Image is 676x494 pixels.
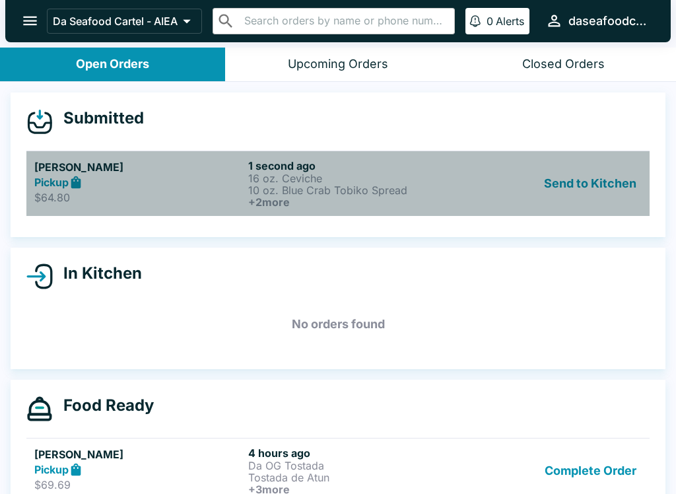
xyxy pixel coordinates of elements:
[76,57,149,72] div: Open Orders
[288,57,388,72] div: Upcoming Orders
[34,446,243,462] h5: [PERSON_NAME]
[53,108,144,128] h4: Submitted
[248,446,457,460] h6: 4 hours ago
[248,460,457,472] p: Da OG Tostada
[34,159,243,175] h5: [PERSON_NAME]
[34,191,243,204] p: $64.80
[568,13,650,29] div: daseafoodcartel
[496,15,524,28] p: Alerts
[53,15,178,28] p: Da Seafood Cartel - AIEA
[248,159,457,172] h6: 1 second ago
[248,172,457,184] p: 16 oz. Ceviche
[240,12,449,30] input: Search orders by name or phone number
[248,184,457,196] p: 10 oz. Blue Crab Tobiko Spread
[248,472,457,483] p: Tostada de Atun
[540,7,655,35] button: daseafoodcartel
[487,15,493,28] p: 0
[47,9,202,34] button: Da Seafood Cartel - AIEA
[34,463,69,476] strong: Pickup
[26,300,650,348] h5: No orders found
[34,478,243,491] p: $69.69
[34,176,69,189] strong: Pickup
[26,151,650,216] a: [PERSON_NAME]Pickup$64.801 second ago16 oz. Ceviche10 oz. Blue Crab Tobiko Spread+2moreSend to Ki...
[53,264,142,283] h4: In Kitchen
[522,57,605,72] div: Closed Orders
[539,159,642,208] button: Send to Kitchen
[248,196,457,208] h6: + 2 more
[13,4,47,38] button: open drawer
[53,396,154,415] h4: Food Ready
